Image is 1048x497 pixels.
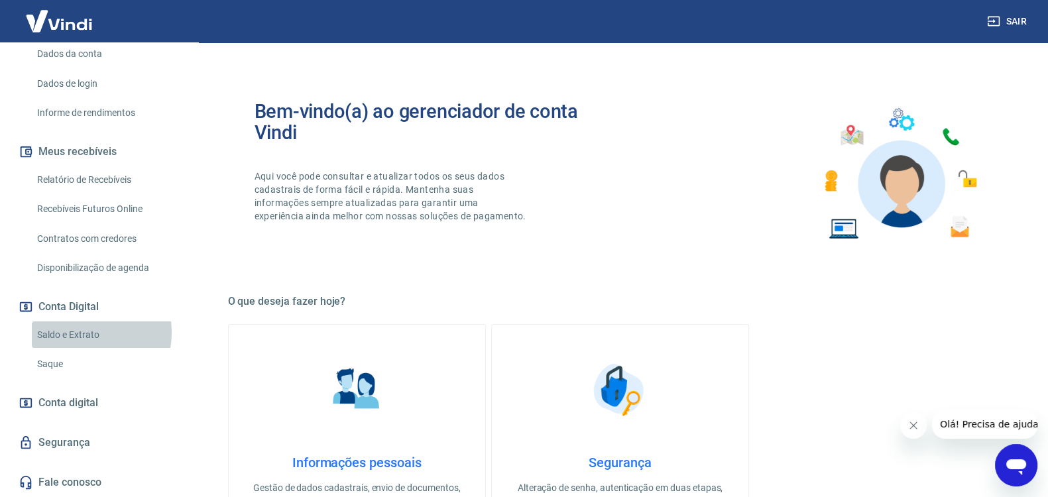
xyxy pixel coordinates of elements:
[8,9,111,20] span: Olá! Precisa de ajuda?
[32,225,182,252] a: Contratos com credores
[32,70,182,97] a: Dados de login
[16,137,182,166] button: Meus recebíveis
[255,101,620,143] h2: Bem-vindo(a) ao gerenciador de conta Vindi
[932,410,1037,439] iframe: Mensagem da empresa
[16,468,182,497] a: Fale conosco
[16,388,182,417] a: Conta digital
[228,295,1013,308] h5: O que deseja fazer hoje?
[32,254,182,282] a: Disponibilização de agenda
[323,357,390,423] img: Informações pessoais
[38,394,98,412] span: Conta digital
[250,455,464,470] h4: Informações pessoais
[587,357,653,423] img: Segurança
[16,1,102,41] img: Vindi
[16,292,182,321] button: Conta Digital
[813,101,986,247] img: Imagem de um avatar masculino com diversos icones exemplificando as funcionalidades do gerenciado...
[16,428,182,457] a: Segurança
[32,195,182,223] a: Recebíveis Futuros Online
[513,455,727,470] h4: Segurança
[32,99,182,127] a: Informe de rendimentos
[995,444,1037,486] iframe: Botão para abrir a janela de mensagens
[984,9,1032,34] button: Sair
[32,351,182,378] a: Saque
[32,166,182,193] a: Relatório de Recebíveis
[900,412,927,439] iframe: Fechar mensagem
[32,321,182,349] a: Saldo e Extrato
[32,40,182,68] a: Dados da conta
[255,170,529,223] p: Aqui você pode consultar e atualizar todos os seus dados cadastrais de forma fácil e rápida. Mant...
